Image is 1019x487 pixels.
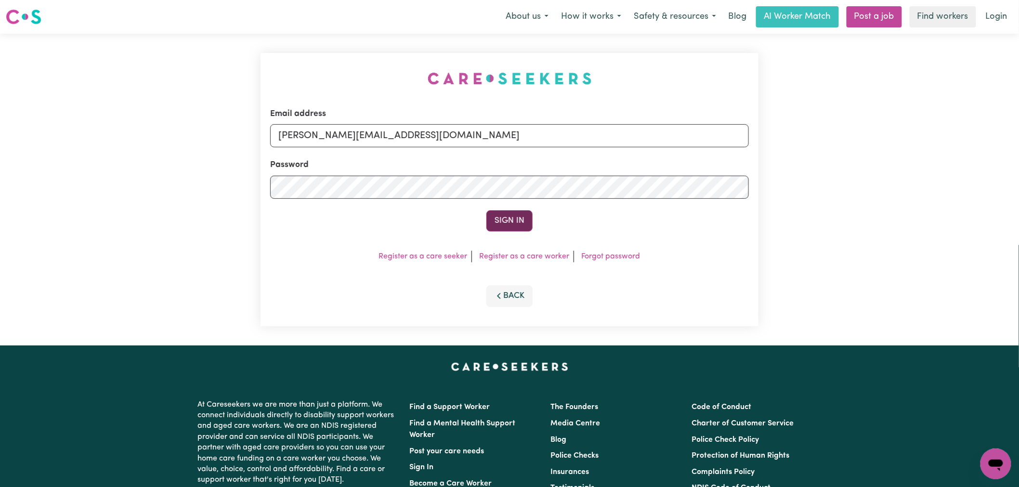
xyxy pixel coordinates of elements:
[555,7,627,27] button: How it works
[409,403,490,411] a: Find a Support Worker
[379,253,468,260] a: Register as a care seeker
[270,159,309,171] label: Password
[499,7,555,27] button: About us
[409,420,515,439] a: Find a Mental Health Support Worker
[692,468,755,476] a: Complaints Policy
[550,452,599,460] a: Police Checks
[692,452,790,460] a: Protection of Human Rights
[270,108,326,120] label: Email address
[409,448,484,455] a: Post your care needs
[486,285,533,307] button: Back
[692,436,759,444] a: Police Check Policy
[480,253,570,260] a: Register as a care worker
[692,420,794,427] a: Charter of Customer Service
[550,403,598,411] a: The Founders
[550,468,589,476] a: Insurances
[627,7,722,27] button: Safety & resources
[486,210,533,231] button: Sign In
[451,363,568,371] a: Careseekers home page
[6,6,41,28] a: Careseekers logo
[409,463,433,471] a: Sign In
[722,6,752,27] a: Blog
[980,449,1011,479] iframe: Button to launch messaging window
[550,420,600,427] a: Media Centre
[756,6,839,27] a: AI Worker Match
[270,124,749,147] input: Email address
[582,253,640,260] a: Forgot password
[550,436,566,444] a: Blog
[980,6,1013,27] a: Login
[910,6,976,27] a: Find workers
[692,403,752,411] a: Code of Conduct
[847,6,902,27] a: Post a job
[6,8,41,26] img: Careseekers logo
